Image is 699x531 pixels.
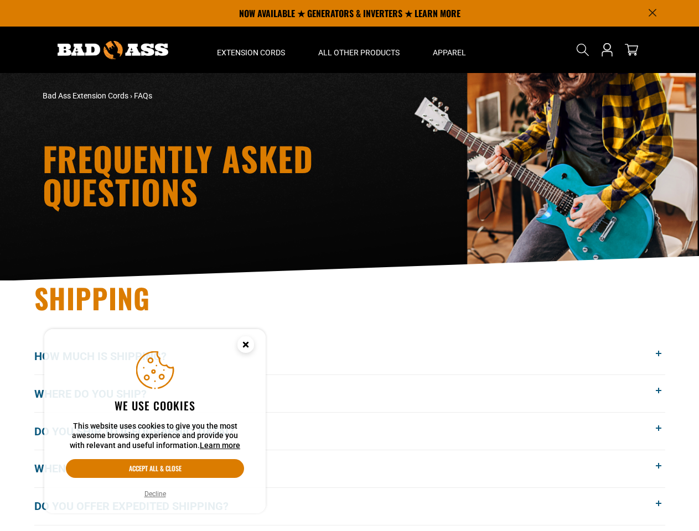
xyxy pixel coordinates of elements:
span: FAQs [134,91,152,100]
span: Do you ship to [GEOGRAPHIC_DATA]? [34,423,251,440]
button: When will my order get here? [34,450,665,487]
button: Do you offer expedited shipping? [34,488,665,525]
span: All Other Products [318,48,400,58]
summary: Search [574,41,592,59]
span: Apparel [433,48,466,58]
button: Accept all & close [66,459,244,478]
a: Bad Ass Extension Cords [43,91,128,100]
summary: All Other Products [302,27,416,73]
summary: Extension Cords [200,27,302,73]
a: Learn more [200,441,240,450]
span: Do you offer expedited shipping? [34,498,245,514]
nav: breadcrumbs [43,90,447,102]
button: How much is shipping? [34,338,665,375]
button: Where do you ship? [34,375,665,412]
h2: We use cookies [66,398,244,413]
span: Where do you ship? [34,386,163,402]
h1: Frequently Asked Questions [43,142,447,208]
span: When will my order get here? [34,460,226,477]
summary: Apparel [416,27,483,73]
span: Shipping [34,277,151,318]
img: Bad Ass Extension Cords [58,41,168,59]
span: How much is shipping? [34,348,183,365]
button: Decline [141,488,169,499]
button: Do you ship to [GEOGRAPHIC_DATA]? [34,413,665,450]
aside: Cookie Consent [44,329,266,514]
span: › [130,91,132,100]
p: This website uses cookies to give you the most awesome browsing experience and provide you with r... [66,421,244,451]
span: Extension Cords [217,48,285,58]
